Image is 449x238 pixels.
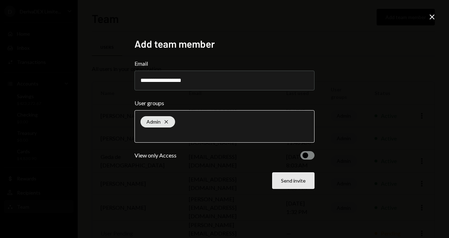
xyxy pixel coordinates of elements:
[134,59,315,68] label: Email
[272,172,315,189] button: Send invite
[134,37,315,51] h2: Add team member
[134,151,176,160] div: View only Access
[140,116,175,127] div: Admin
[134,99,315,107] label: User groups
